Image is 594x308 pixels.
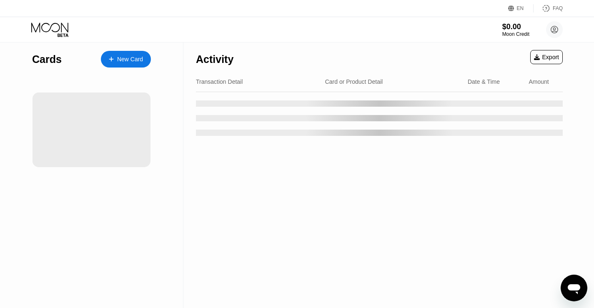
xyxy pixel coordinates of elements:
[196,78,243,85] div: Transaction Detail
[32,53,62,65] div: Cards
[534,54,559,60] div: Export
[101,51,151,68] div: New Card
[502,31,529,37] div: Moon Credit
[468,78,500,85] div: Date & Time
[530,50,563,64] div: Export
[325,78,383,85] div: Card or Product Detail
[529,78,549,85] div: Amount
[117,56,143,63] div: New Card
[502,23,529,31] div: $0.00
[534,4,563,13] div: FAQ
[553,5,563,11] div: FAQ
[508,4,534,13] div: EN
[196,53,233,65] div: Activity
[561,275,587,301] iframe: Button to launch messaging window
[517,5,524,11] div: EN
[502,23,529,37] div: $0.00Moon Credit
